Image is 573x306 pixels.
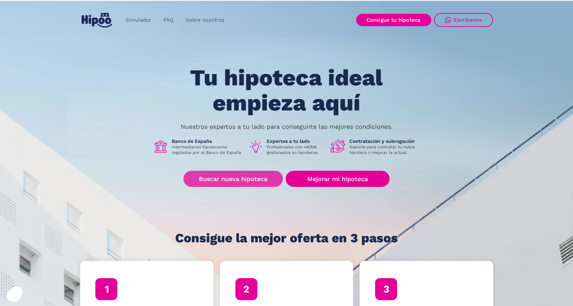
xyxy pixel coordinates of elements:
p: Profesionales con +40M€ gestionados en hipotecas [267,144,325,155]
h1: Banco de España [172,138,243,144]
h1: Tu hipoteca ideal empieza aquí [156,65,417,115]
a: Sobre nosotros [180,13,231,27]
a: home [80,10,114,30]
a: FAQ [157,13,180,27]
a: Consigue tu hipoteca [356,14,431,26]
a: Simulador [119,13,157,27]
p: Soporte para contratar tu nueva hipoteca o mejorar la actual [349,144,420,155]
p: Intermediarios hipotecarios regulados por el Banco de España [172,144,243,155]
h1: Contratación y subrogación [349,138,420,144]
a: Mejorar mi hipoteca [286,171,389,187]
p: Nuestros expertos a tu lado para conseguirte las mejores condiciones. [181,124,393,129]
h1: Consigue la mejor oferta en 3 pasos [175,231,398,245]
a: Buscar nueva hipoteca [183,171,283,187]
h1: Expertos a tu lado [267,138,325,144]
a: Escríbenos [434,13,493,27]
div: Escríbenos [454,17,482,23]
